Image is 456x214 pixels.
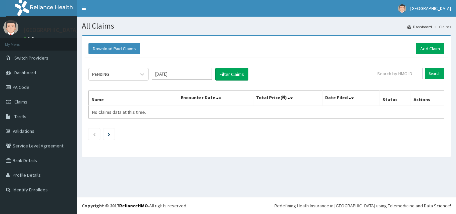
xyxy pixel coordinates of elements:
[14,99,27,105] span: Claims
[77,197,456,214] footer: All rights reserved.
[322,91,380,106] th: Date Filed
[274,202,451,209] div: Redefining Heath Insurance in [GEOGRAPHIC_DATA] using Telemedicine and Data Science!
[23,27,78,33] p: [GEOGRAPHIC_DATA]
[93,131,96,137] a: Previous page
[178,91,253,106] th: Encounter Date
[14,113,26,119] span: Tariffs
[82,22,451,30] h1: All Claims
[119,203,148,209] a: RelianceHMO
[425,68,444,79] input: Search
[407,24,432,30] a: Dashboard
[92,71,109,78] div: PENDING
[88,43,140,54] button: Download Paid Claims
[152,68,212,80] input: Select Month and Year
[410,5,451,11] span: [GEOGRAPHIC_DATA]
[92,109,146,115] span: No Claims data at this time.
[253,91,322,106] th: Total Price(₦)
[215,68,248,81] button: Filter Claims
[89,91,178,106] th: Name
[3,20,18,35] img: User Image
[23,36,39,41] a: Online
[14,55,48,61] span: Switch Providers
[433,24,451,30] li: Claims
[82,203,149,209] strong: Copyright © 2017 .
[411,91,444,106] th: Actions
[398,4,406,13] img: User Image
[108,131,110,137] a: Next page
[373,68,423,79] input: Search by HMO ID
[380,91,411,106] th: Status
[14,70,36,76] span: Dashboard
[416,43,444,54] a: Add Claim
